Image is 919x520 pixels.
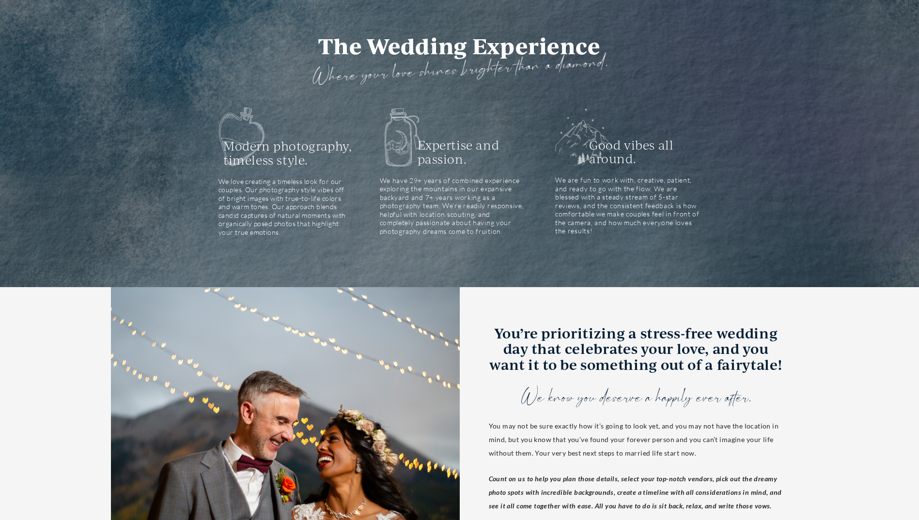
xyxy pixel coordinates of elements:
[489,325,783,372] h2: You’re prioritizing a stress-free wedding day that celebrates your love, and you want it to be so...
[418,138,512,167] h2: Expertise and passion.
[380,176,525,236] div: We have 29+ years of combined experience exploring the mountains in our expansive backyard and 7+...
[489,419,783,462] div: You may not be sure exactly how it’s going to look yet, and you may not have the location in mind...
[521,382,751,414] h1: We know you deserve a happily ever after.
[489,474,782,510] strong: Count on us to help you plan those details, select your top-notch vendors, pick out the dreamy ph...
[184,34,736,58] h1: The Wedding Experience
[183,46,736,95] h3: Where your love shines brighter than a diamond.
[555,176,701,235] div: We are fun to work with, creative, patient, and ready to go with the flow. We are blessed with a ...
[589,138,676,167] h2: Good vibes all around.
[223,139,354,168] h2: Modern photography, timeless style.
[218,177,349,237] div: We love creating a timeless look for our couples. Our photography style vibes off of bright image...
